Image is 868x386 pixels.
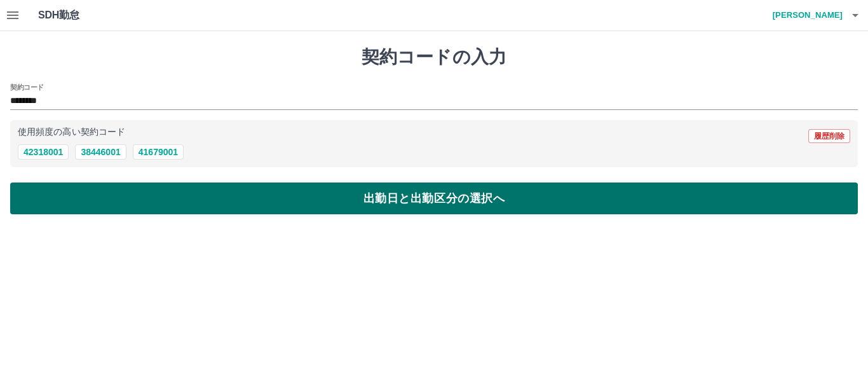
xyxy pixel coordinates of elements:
[18,128,125,137] p: 使用頻度の高い契約コード
[18,144,69,160] button: 42318001
[808,129,850,143] button: 履歴削除
[10,183,858,214] button: 出勤日と出勤区分の選択へ
[10,82,44,92] h2: 契約コード
[75,144,126,160] button: 38446001
[133,144,184,160] button: 41679001
[10,46,858,68] h1: 契約コードの入力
